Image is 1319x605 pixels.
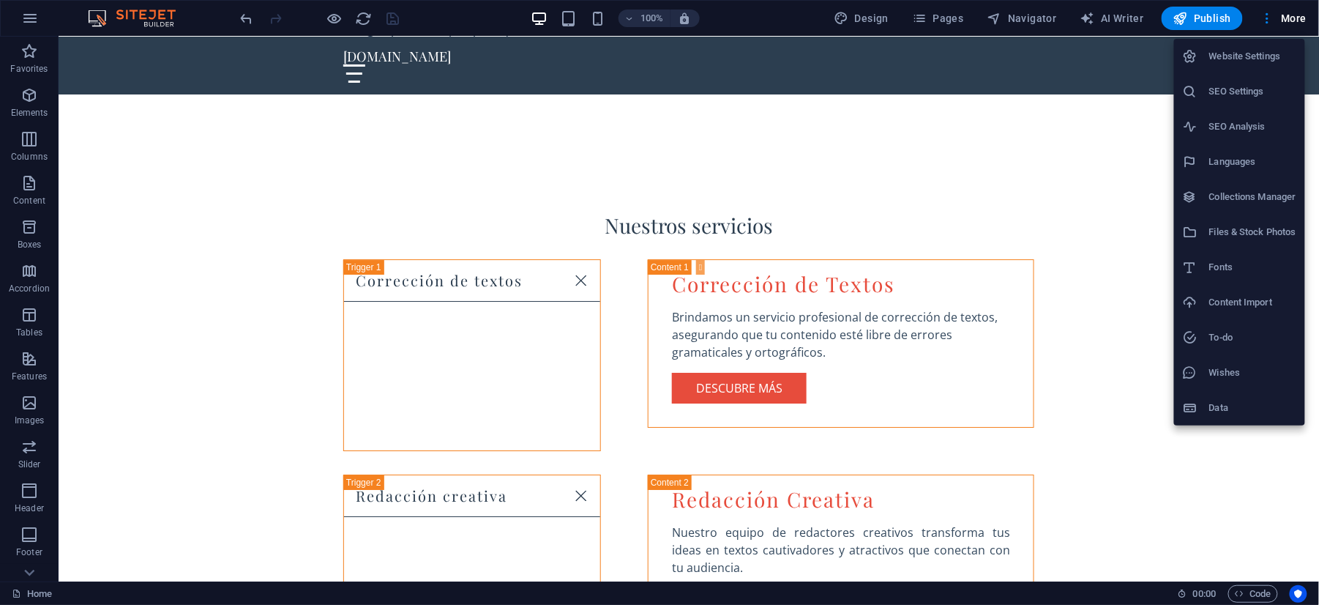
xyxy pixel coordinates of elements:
[1209,364,1296,382] h6: Wishes
[1209,294,1296,311] h6: Content Import
[1209,83,1296,100] h6: SEO Settings
[1209,329,1296,346] h6: To-do
[1209,153,1296,171] h6: Languages
[1209,118,1296,136] h6: SEO Analysis
[1209,259,1296,276] h6: Fonts
[1209,399,1296,417] h6: Data
[1209,188,1296,206] h6: Collections Manager
[1209,48,1296,65] h6: Website Settings
[1209,223,1296,241] h6: Files & Stock Photos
